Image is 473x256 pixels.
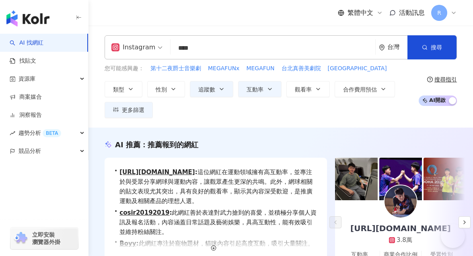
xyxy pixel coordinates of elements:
span: 台北真善美劇院 [282,65,321,73]
div: 台灣 [387,44,407,51]
span: 這位網紅在運動領域擁有高互動率，並專注於與受眾分享網球與運動內容，讓觀眾產生更深的共鳴。此外，網球相關的貼文表現尤其突出，具有良好的觀看率，顯示其內容深受歡迎，是推廣運動及相關產品的理想人選。 [119,167,317,206]
button: 追蹤數 [190,81,233,97]
span: 您可能感興趣： [105,65,144,73]
span: 資源庫 [19,70,35,88]
span: environment [379,45,385,51]
span: 搜尋 [431,44,442,51]
span: 更多篩選 [122,107,144,113]
button: 更多篩選 [105,102,153,118]
button: [GEOGRAPHIC_DATA] [327,64,387,73]
span: : [136,240,139,247]
img: KOL Avatar [385,185,417,217]
button: 合作費用預估 [335,81,395,97]
span: MEGAFUNx [208,65,239,73]
span: 性別 [156,86,167,93]
img: chrome extension [13,232,29,245]
span: R [437,8,441,17]
span: 活動訊息 [399,9,425,16]
span: [GEOGRAPHIC_DATA] [328,65,387,73]
button: 搜尋 [407,35,457,59]
a: searchAI 找網紅 [10,39,43,47]
img: logo [6,10,49,26]
span: 此網紅善於表達對武力搶到的喜愛，並積極分享個人資訊及報名活動，內容涵蓋日常話題及藝術娛樂，具高互動性，能有效吸引並維持粉絲關注。 [119,208,317,237]
span: 互動率 [247,86,263,93]
div: [URL][DOMAIN_NAME] [342,223,459,234]
a: 洞察報告 [10,111,42,119]
span: 推薦報到的網紅 [148,140,198,149]
span: 競品分析 [19,142,41,160]
div: AI 推薦 ： [115,140,198,150]
button: 類型 [105,81,142,97]
span: 趨勢分析 [19,124,61,142]
span: 繁體中文 [348,8,373,17]
span: rise [10,130,15,136]
div: BETA [43,129,61,137]
img: post-image [379,158,422,200]
span: 第十二夜爵士音樂劇 [150,65,201,73]
div: • [114,167,317,206]
button: 第十二夜爵士音樂劇 [150,64,202,73]
div: Instagram [111,41,155,54]
div: • [114,208,317,237]
a: [URL][DOMAIN_NAME] [119,169,195,176]
button: 性別 [147,81,185,97]
img: post-image [335,158,378,200]
a: Boyy [119,240,136,247]
span: 追蹤數 [198,86,215,93]
a: 找貼文 [10,57,36,65]
span: : [169,209,172,216]
a: 商案媒合 [10,93,42,101]
div: 3.8萬 [397,236,412,244]
span: 立即安裝 瀏覽器外掛 [32,231,60,246]
a: cosir20192019 [119,209,169,216]
button: 觀看率 [286,81,330,97]
span: MEGAFUN [246,65,274,73]
span: 類型 [113,86,124,93]
button: 台北真善美劇院 [281,64,321,73]
span: : [195,169,197,176]
img: post-image [424,158,466,200]
button: MEGAFUN [246,64,275,73]
div: 搜尋指引 [434,76,457,83]
span: 合作費用預估 [343,86,377,93]
button: 互動率 [238,81,282,97]
button: MEGAFUNx [208,64,240,73]
span: 觀看率 [295,86,312,93]
a: chrome extension立即安裝 瀏覽器外掛 [10,228,78,249]
span: question-circle [427,77,433,82]
iframe: Help Scout Beacon - Open [441,224,465,248]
